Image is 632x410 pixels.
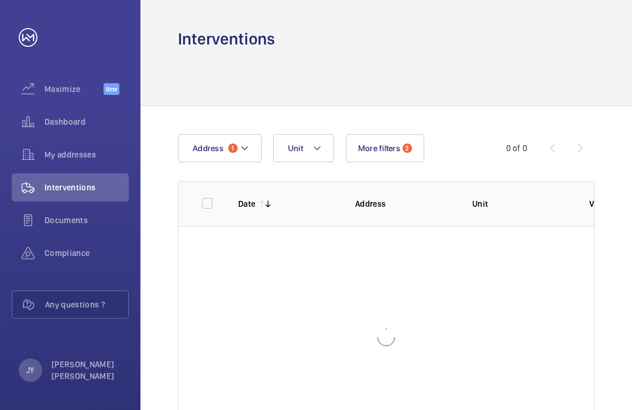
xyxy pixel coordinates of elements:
[589,198,607,210] p: Visit
[45,299,128,310] span: Any questions ?
[104,83,119,95] span: Beta
[273,134,334,162] button: Unit
[44,247,129,259] span: Compliance
[193,143,224,153] span: Address
[355,198,454,210] p: Address
[346,134,424,162] button: More filters2
[44,182,129,193] span: Interventions
[472,198,571,210] p: Unit
[506,142,527,154] div: 0 of 0
[178,28,275,50] h1: Interventions
[238,198,255,210] p: Date
[44,149,129,160] span: My addresses
[44,214,129,226] span: Documents
[26,364,34,376] p: JY
[51,358,122,382] p: [PERSON_NAME] [PERSON_NAME]
[228,143,238,153] span: 1
[403,143,412,153] span: 2
[358,143,400,153] span: More filters
[288,143,303,153] span: Unit
[44,83,104,95] span: Maximize
[44,116,129,128] span: Dashboard
[178,134,262,162] button: Address1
